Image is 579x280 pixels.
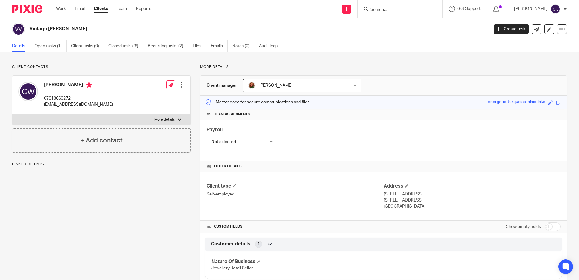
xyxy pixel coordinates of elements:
[200,65,567,69] p: More details
[148,40,188,52] a: Recurring tasks (2)
[207,191,383,197] p: Self-employed
[94,6,108,12] a: Clients
[259,40,282,52] a: Audit logs
[457,7,481,11] span: Get Support
[75,6,85,12] a: Email
[44,95,113,102] p: 07818660272
[514,6,548,12] p: [PERSON_NAME]
[56,6,66,12] a: Work
[211,266,253,270] span: Jewellery Retail Seller
[117,6,127,12] a: Team
[551,4,560,14] img: svg%3E
[214,164,242,169] span: Other details
[384,197,561,203] p: [STREET_ADDRESS]
[44,102,113,108] p: [EMAIL_ADDRESS][DOMAIN_NAME]
[154,117,175,122] p: More details
[12,40,30,52] a: Details
[29,26,393,32] h2: Vintage [PERSON_NAME]
[12,162,191,167] p: Linked clients
[207,127,223,132] span: Payroll
[494,24,529,34] a: Create task
[232,40,254,52] a: Notes (0)
[207,82,237,88] h3: Client manager
[211,258,383,265] h4: Nature Of Business
[86,82,92,88] i: Primary
[488,99,545,106] div: energetic-turquoise-plaid-lake
[248,82,255,89] img: sallycropped.JPG
[257,241,260,247] span: 1
[211,241,250,247] span: Customer details
[207,183,383,189] h4: Client type
[214,112,250,117] span: Team assignments
[80,136,123,145] h4: + Add contact
[211,140,236,144] span: Not selected
[384,191,561,197] p: [STREET_ADDRESS]
[12,5,42,13] img: Pixie
[18,82,38,101] img: svg%3E
[136,6,151,12] a: Reports
[35,40,67,52] a: Open tasks (1)
[370,7,424,13] input: Search
[12,65,191,69] p: Client contacts
[259,83,293,88] span: [PERSON_NAME]
[71,40,104,52] a: Client tasks (0)
[12,23,25,35] img: svg%3E
[205,99,309,105] p: Master code for secure communications and files
[384,183,561,189] h4: Address
[108,40,143,52] a: Closed tasks (6)
[44,82,113,89] h4: [PERSON_NAME]
[207,224,383,229] h4: CUSTOM FIELDS
[193,40,206,52] a: Files
[506,224,541,230] label: Show empty fields
[211,40,228,52] a: Emails
[384,203,561,209] p: [GEOGRAPHIC_DATA]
